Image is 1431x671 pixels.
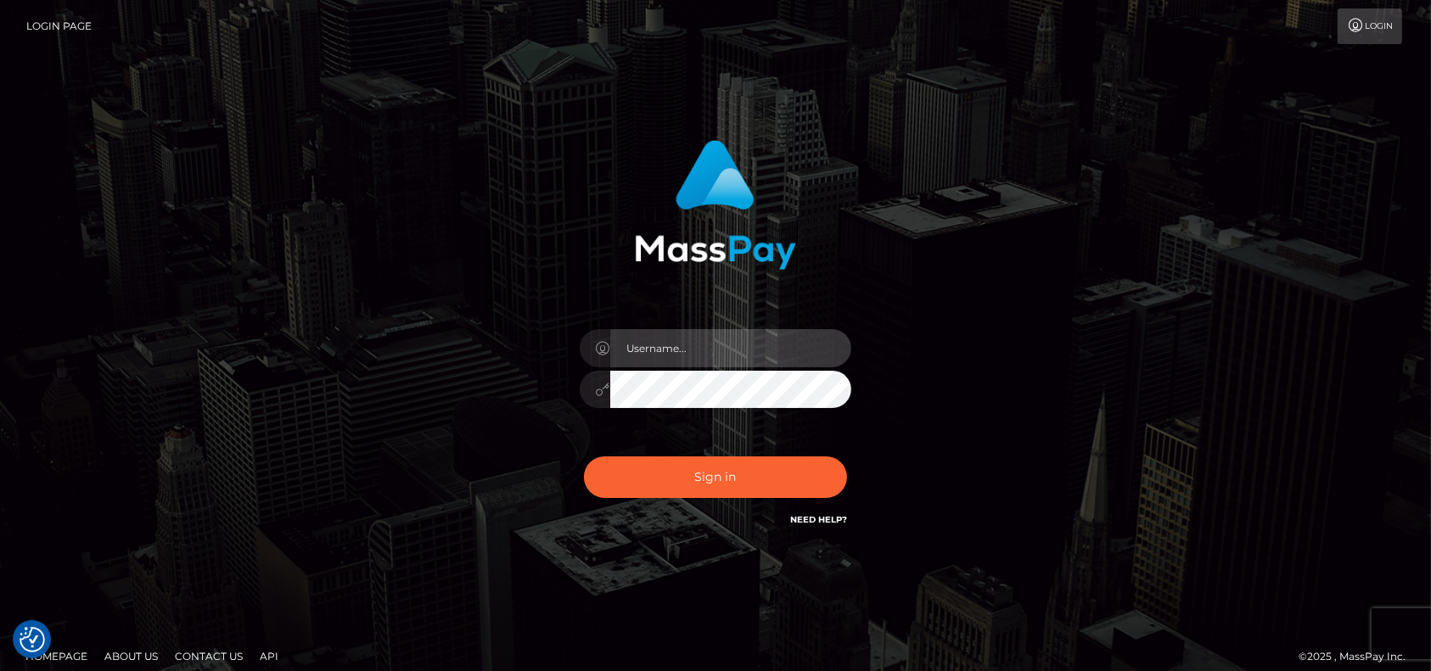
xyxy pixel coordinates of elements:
[253,643,285,669] a: API
[20,627,45,652] img: Revisit consent button
[19,643,94,669] a: Homepage
[1338,8,1402,44] a: Login
[20,627,45,652] button: Consent Preferences
[635,140,796,270] img: MassPay Login
[584,456,847,498] button: Sign in
[790,514,847,525] a: Need Help?
[1299,647,1418,666] div: © 2025 , MassPay Inc.
[610,329,851,367] input: Username...
[168,643,250,669] a: Contact Us
[26,8,92,44] a: Login Page
[98,643,165,669] a: About Us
